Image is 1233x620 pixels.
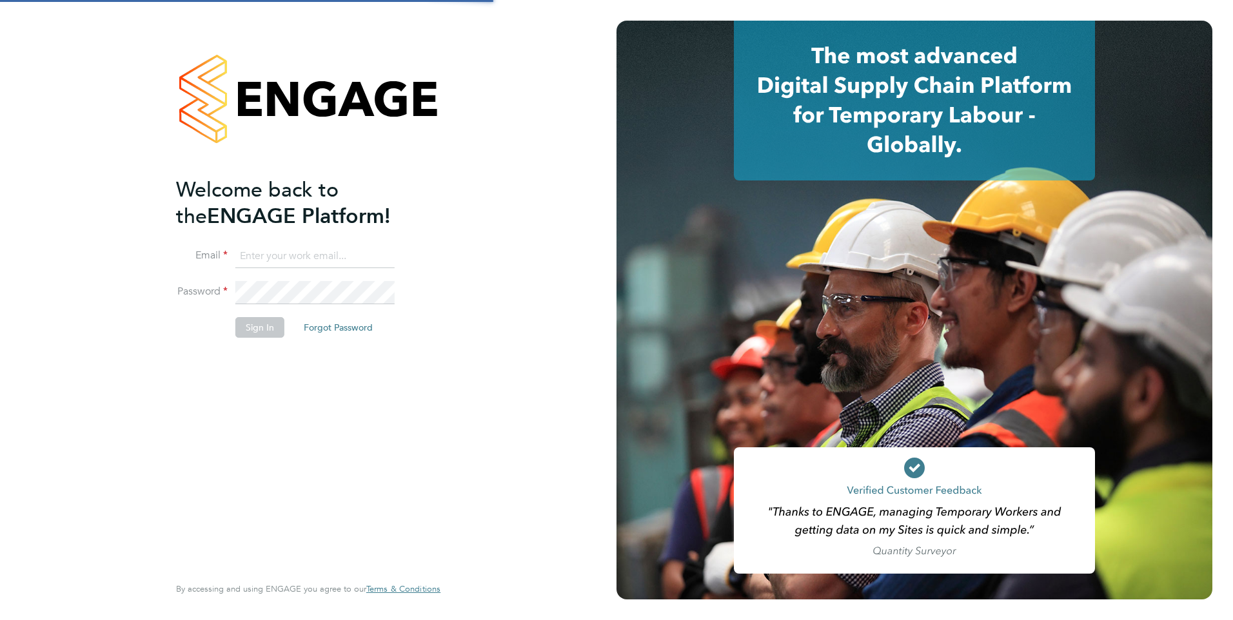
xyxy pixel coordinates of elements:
a: Terms & Conditions [366,584,440,594]
span: Terms & Conditions [366,583,440,594]
label: Email [176,249,228,262]
span: Welcome back to the [176,177,339,229]
button: Sign In [235,317,284,338]
input: Enter your work email... [235,245,395,268]
span: By accessing and using ENGAGE you agree to our [176,583,440,594]
button: Forgot Password [293,317,383,338]
label: Password [176,285,228,298]
h2: ENGAGE Platform! [176,177,428,229]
